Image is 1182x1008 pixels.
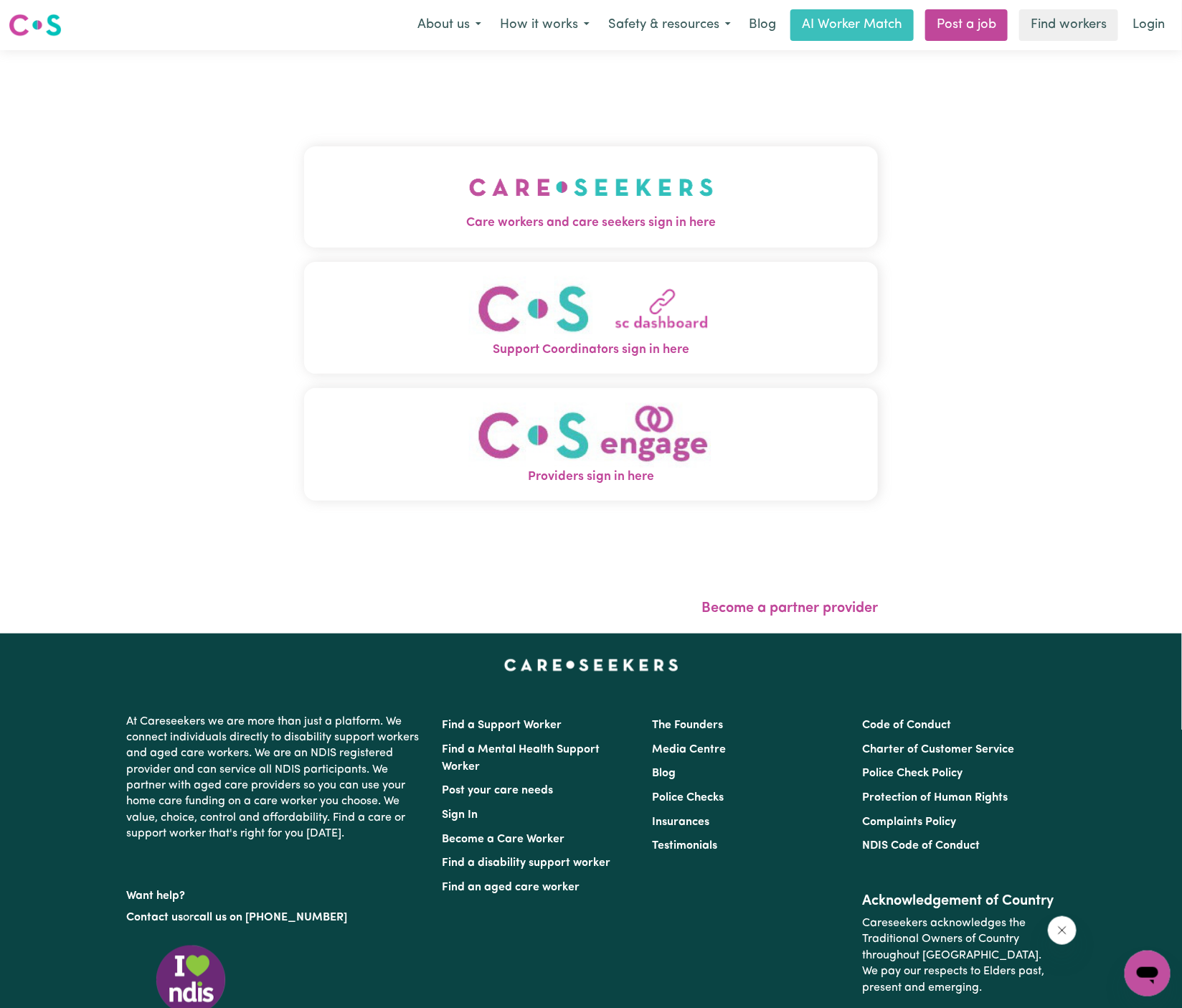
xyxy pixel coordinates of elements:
a: Find a disability support worker [442,857,610,869]
button: Providers sign in here [304,388,878,501]
button: Care workers and care seekers sign in here [304,146,878,247]
button: Support Coordinators sign in here [304,262,878,375]
a: Find an aged care worker [442,882,580,893]
a: Careseekers home page [504,659,679,671]
p: Careseekers acknowledges the Traditional Owners of Country throughout [GEOGRAPHIC_DATA]. We pay o... [863,910,1056,1002]
a: Blog [740,9,785,41]
a: Complaints Policy [863,816,957,828]
a: Blog [652,768,676,779]
a: Police Check Policy [863,768,963,779]
a: call us on [PHONE_NUMBER] [194,912,347,923]
a: Contact us [126,912,183,923]
a: Media Centre [652,744,726,755]
span: Support Coordinators sign in here [304,341,878,359]
a: Become a Care Worker [442,834,564,845]
a: Post a job [925,9,1008,41]
a: Find a Support Worker [442,720,562,731]
a: Insurances [652,816,709,828]
a: Login [1124,9,1173,41]
a: Careseekers logo [9,9,62,42]
span: Need any help? [9,10,87,22]
a: Protection of Human Rights [863,792,1008,804]
button: Safety & resources [599,10,740,40]
a: Police Checks [652,792,724,804]
p: Want help? [126,882,425,904]
a: Sign In [442,809,478,821]
a: AI Worker Match [790,9,914,41]
a: The Founders [652,720,723,731]
a: Testimonials [652,840,717,852]
a: Code of Conduct [863,720,952,731]
p: or [126,904,425,931]
iframe: Button to launch messaging window [1125,951,1171,997]
a: Find workers [1019,9,1118,41]
iframe: Close message [1048,916,1077,945]
h2: Acknowledgement of Country [863,892,1056,910]
p: At Careseekers we are more than just a platform. We connect individuals directly to disability su... [126,708,425,848]
a: NDIS Code of Conduct [863,840,980,852]
span: Providers sign in here [304,468,878,486]
a: Charter of Customer Service [863,744,1015,755]
a: Post your care needs [442,785,553,796]
a: Become a partner provider [701,601,878,616]
span: Care workers and care seekers sign in here [304,214,878,232]
button: About us [408,10,491,40]
a: Find a Mental Health Support Worker [442,744,600,773]
img: Careseekers logo [9,12,62,38]
button: How it works [491,10,599,40]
